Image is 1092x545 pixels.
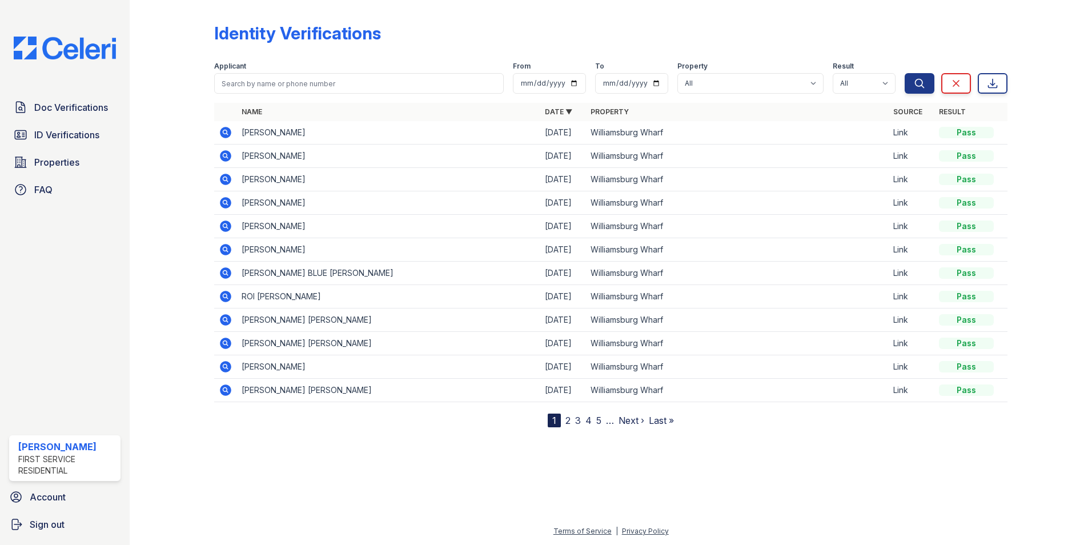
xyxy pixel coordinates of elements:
div: Pass [939,384,994,396]
div: 1 [548,414,561,427]
div: Pass [939,291,994,302]
div: Pass [939,314,994,326]
td: Williamsburg Wharf [586,285,889,308]
td: Link [889,168,934,191]
td: Link [889,262,934,285]
div: [PERSON_NAME] [18,440,116,454]
td: [DATE] [540,332,586,355]
div: Pass [939,244,994,255]
td: Link [889,238,934,262]
a: 4 [585,415,592,426]
span: Doc Verifications [34,101,108,114]
a: Source [893,107,922,116]
td: [PERSON_NAME] [PERSON_NAME] [237,332,540,355]
a: Last » [649,415,674,426]
div: | [616,527,618,535]
a: Date ▼ [545,107,572,116]
div: Pass [939,127,994,138]
div: Pass [939,174,994,185]
td: Link [889,145,934,168]
td: Link [889,121,934,145]
td: Link [889,379,934,402]
td: [PERSON_NAME] [PERSON_NAME] [237,308,540,332]
td: Link [889,215,934,238]
div: Pass [939,267,994,279]
a: Sign out [5,513,125,536]
td: Williamsburg Wharf [586,145,889,168]
td: [DATE] [540,379,586,402]
a: Terms of Service [553,527,612,535]
td: Williamsburg Wharf [586,308,889,332]
img: CE_Logo_Blue-a8612792a0a2168367f1c8372b55b34899dd931a85d93a1a3d3e32e68fde9ad4.png [5,37,125,59]
td: Williamsburg Wharf [586,191,889,215]
td: [DATE] [540,308,586,332]
label: Property [677,62,708,71]
td: Williamsburg Wharf [586,168,889,191]
a: Privacy Policy [622,527,669,535]
label: From [513,62,531,71]
div: Pass [939,361,994,372]
td: [DATE] [540,285,586,308]
td: Link [889,191,934,215]
td: Williamsburg Wharf [586,262,889,285]
td: [DATE] [540,121,586,145]
td: [DATE] [540,168,586,191]
div: Identity Verifications [214,23,381,43]
td: Williamsburg Wharf [586,121,889,145]
td: [PERSON_NAME] [237,191,540,215]
div: Pass [939,150,994,162]
td: [PERSON_NAME] BLUE [PERSON_NAME] [237,262,540,285]
a: Result [939,107,966,116]
td: [DATE] [540,215,586,238]
a: Account [5,486,125,508]
a: 3 [575,415,581,426]
div: Pass [939,338,994,349]
td: [PERSON_NAME] [237,215,540,238]
td: [PERSON_NAME] [237,168,540,191]
td: [DATE] [540,238,586,262]
a: Properties [9,151,121,174]
td: [PERSON_NAME] [237,355,540,379]
td: Link [889,308,934,332]
td: [PERSON_NAME] [237,121,540,145]
a: 2 [565,415,571,426]
label: To [595,62,604,71]
td: [DATE] [540,262,586,285]
td: Link [889,285,934,308]
td: Williamsburg Wharf [586,355,889,379]
a: FAQ [9,178,121,201]
label: Applicant [214,62,246,71]
a: Name [242,107,262,116]
td: Link [889,332,934,355]
td: [DATE] [540,145,586,168]
td: [PERSON_NAME] [PERSON_NAME] [237,379,540,402]
div: Pass [939,221,994,232]
input: Search by name or phone number [214,73,504,94]
span: Account [30,490,66,504]
td: Williamsburg Wharf [586,332,889,355]
td: Williamsburg Wharf [586,379,889,402]
span: FAQ [34,183,53,197]
td: [PERSON_NAME] [237,238,540,262]
td: [DATE] [540,191,586,215]
td: Link [889,355,934,379]
a: 5 [596,415,601,426]
a: Doc Verifications [9,96,121,119]
a: Property [591,107,629,116]
span: Sign out [30,518,65,531]
span: Properties [34,155,79,169]
td: Williamsburg Wharf [586,215,889,238]
td: ROI [PERSON_NAME] [237,285,540,308]
div: First Service Residential [18,454,116,476]
span: … [606,414,614,427]
label: Result [833,62,854,71]
div: Pass [939,197,994,209]
a: ID Verifications [9,123,121,146]
td: Williamsburg Wharf [586,238,889,262]
td: [DATE] [540,355,586,379]
span: ID Verifications [34,128,99,142]
a: Next › [619,415,644,426]
td: [PERSON_NAME] [237,145,540,168]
